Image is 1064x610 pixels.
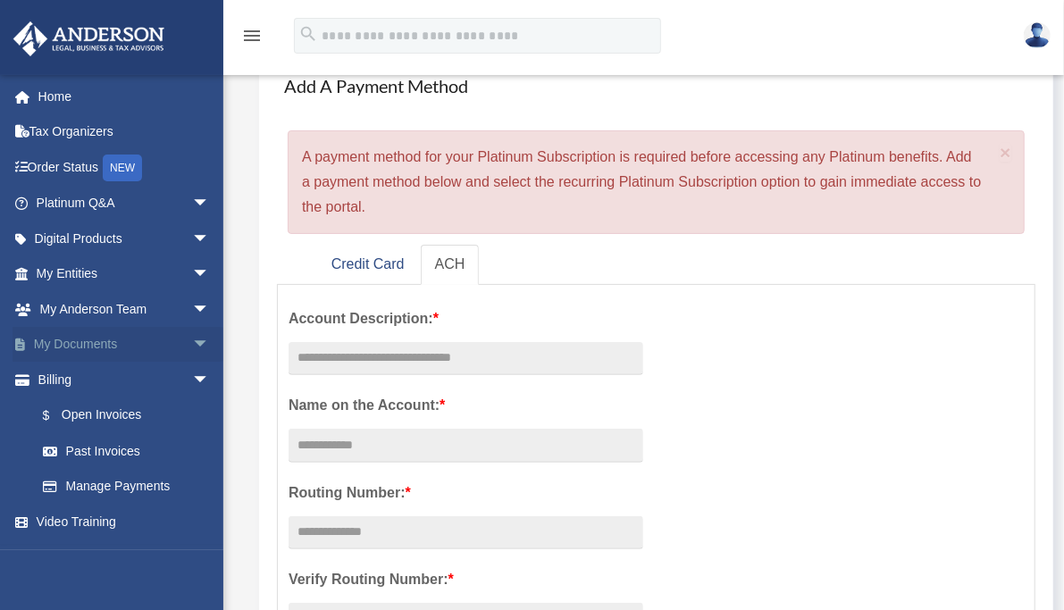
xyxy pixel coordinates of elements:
[241,31,263,46] a: menu
[25,469,228,505] a: Manage Payments
[13,291,237,327] a: My Anderson Teamarrow_drop_down
[13,362,237,397] a: Billingarrow_drop_down
[13,186,237,221] a: Platinum Q&Aarrow_drop_down
[192,291,228,328] span: arrow_drop_down
[13,256,237,292] a: My Entitiesarrow_drop_down
[1000,143,1011,162] button: Close
[192,221,228,257] span: arrow_drop_down
[103,155,142,181] div: NEW
[192,186,228,222] span: arrow_drop_down
[53,405,62,427] span: $
[288,130,1025,234] div: A payment method for your Platinum Subscription is required before accessing any Platinum benefit...
[13,149,237,186] a: Order StatusNEW
[13,221,237,256] a: Digital Productsarrow_drop_down
[289,393,643,418] label: Name on the Account:
[192,256,228,293] span: arrow_drop_down
[289,480,643,506] label: Routing Number:
[241,25,263,46] i: menu
[192,362,228,398] span: arrow_drop_down
[1000,142,1011,163] span: ×
[421,245,480,285] a: ACH
[298,24,318,44] i: search
[13,327,237,363] a: My Documentsarrow_drop_down
[192,327,228,363] span: arrow_drop_down
[13,79,237,114] a: Home
[1024,22,1051,48] img: User Pic
[289,306,643,331] label: Account Description:
[25,397,237,434] a: $Open Invoices
[8,21,170,56] img: Anderson Advisors Platinum Portal
[317,245,419,285] a: Credit Card
[13,114,237,150] a: Tax Organizers
[289,567,643,592] label: Verify Routing Number:
[277,66,1035,105] h4: Add A Payment Method
[25,433,237,469] a: Past Invoices
[13,504,237,539] a: Video Training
